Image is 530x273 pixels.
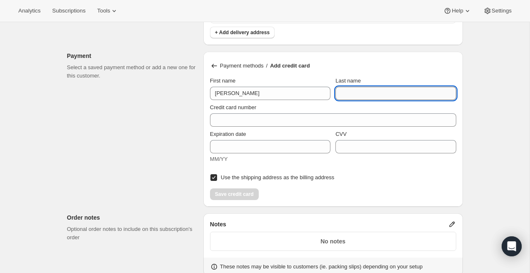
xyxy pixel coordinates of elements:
[13,5,45,17] button: Analytics
[52,8,85,14] span: Subscriptions
[210,78,235,84] span: First name
[438,5,476,17] button: Help
[492,8,512,14] span: Settings
[67,213,197,222] p: Order notes
[67,225,197,242] p: Optional order notes to include on this subscription's order
[97,8,110,14] span: Tools
[92,5,123,17] button: Tools
[47,5,90,17] button: Subscriptions
[335,78,361,84] span: Last name
[67,63,197,80] p: Select a saved payment method or add a new one for this customer.
[335,131,347,137] span: CVV
[210,104,256,110] span: Credit card number
[478,5,517,17] button: Settings
[210,156,228,162] span: MM/YY
[220,62,264,70] p: Payment methods
[221,174,334,180] span: Use the shipping address as the billing address
[270,62,310,70] p: Add credit card
[502,236,522,256] div: Open Intercom Messenger
[215,237,451,245] p: No notes
[220,263,422,271] p: These notes may be visible to customers (ie. packing slips) depending on your setup
[18,8,40,14] span: Analytics
[215,29,270,36] span: + Add delivery address
[210,220,226,228] span: Notes
[67,52,197,60] p: Payment
[452,8,463,14] span: Help
[210,131,246,137] span: Expiration date
[210,27,275,38] button: + Add delivery address
[210,62,456,70] div: /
